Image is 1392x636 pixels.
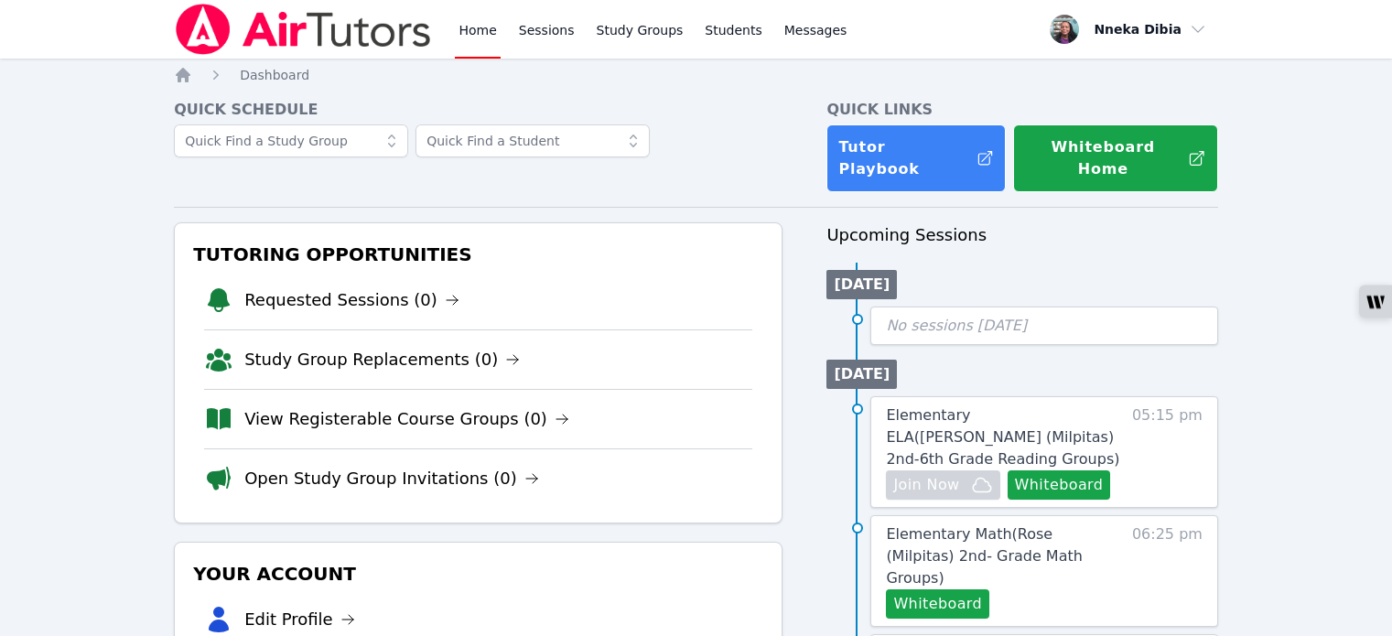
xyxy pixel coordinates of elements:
span: 05:15 pm [1132,404,1203,500]
a: View Registerable Course Groups (0) [244,406,569,432]
nav: Breadcrumb [174,66,1218,84]
li: [DATE] [826,270,897,299]
a: Edit Profile [244,607,355,632]
img: Air Tutors [174,4,433,55]
a: Elementary ELA([PERSON_NAME] (Milpitas) 2nd-6th Grade Reading Groups) [886,404,1123,470]
span: No sessions [DATE] [886,317,1027,334]
a: Open Study Group Invitations (0) [244,466,539,491]
span: Join Now [893,474,959,496]
h3: Upcoming Sessions [826,222,1218,248]
a: Elementary Math(Rose (Milpitas) 2nd- Grade Math Groups) [886,523,1123,589]
button: Whiteboard [1008,470,1111,500]
h4: Quick Schedule [174,99,782,121]
h3: Your Account [189,557,767,590]
button: Whiteboard Home [1013,124,1218,192]
a: Requested Sessions (0) [244,287,459,313]
a: Study Group Replacements (0) [244,347,520,372]
span: Dashboard [240,68,309,82]
input: Quick Find a Student [415,124,650,157]
span: Elementary ELA ( [PERSON_NAME] (Milpitas) 2nd-6th Grade Reading Groups ) [886,406,1119,468]
button: Join Now [886,470,999,500]
h4: Quick Links [826,99,1218,121]
button: Whiteboard [886,589,989,619]
span: Elementary Math ( Rose (Milpitas) 2nd- Grade Math Groups ) [886,525,1083,587]
h3: Tutoring Opportunities [189,238,767,271]
span: 06:25 pm [1132,523,1203,619]
a: Tutor Playbook [826,124,1006,192]
span: Messages [784,21,847,39]
a: Dashboard [240,66,309,84]
input: Quick Find a Study Group [174,124,408,157]
li: [DATE] [826,360,897,389]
